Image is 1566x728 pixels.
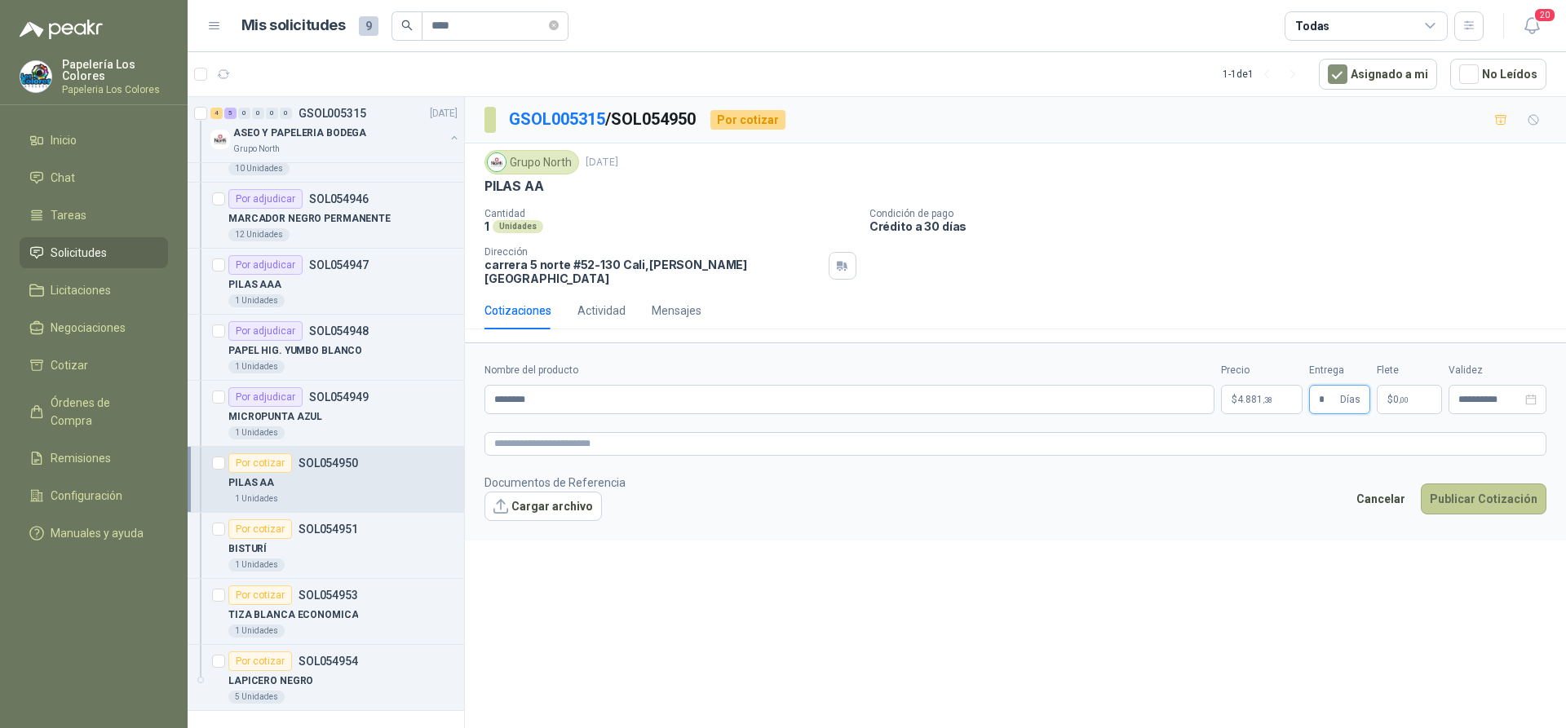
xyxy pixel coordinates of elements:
[228,255,303,275] div: Por adjudicar
[1263,395,1272,404] span: ,38
[1377,385,1442,414] p: $ 0,00
[869,219,1559,233] p: Crédito a 30 días
[210,108,223,119] div: 4
[228,558,285,571] div: 1 Unidades
[51,394,153,430] span: Órdenes de Compra
[484,492,602,521] button: Cargar archivo
[20,312,168,343] a: Negociaciones
[309,193,369,205] p: SOL054946
[228,453,292,473] div: Por cotizar
[1387,395,1393,404] span: $
[20,125,168,156] a: Inicio
[228,211,391,227] p: MARCADOR NEGRO PERMANENTE
[228,690,285,704] div: 5 Unidades
[62,59,168,82] p: Papelería Los Colores
[484,246,822,258] p: Dirección
[493,220,543,233] div: Unidades
[484,178,544,195] p: PILAS AA
[1319,59,1437,90] button: Asignado a mi
[51,131,77,149] span: Inicio
[188,183,464,249] a: Por adjudicarSOL054946MARCADOR NEGRO PERMANENTE12 Unidades
[577,302,626,320] div: Actividad
[299,457,358,469] p: SOL054950
[1237,395,1272,404] span: 4.881
[188,381,464,447] a: Por adjudicarSOL054949MICROPUNTA AZUL1 Unidades
[484,150,579,174] div: Grupo North
[1399,395,1409,404] span: ,00
[484,302,551,320] div: Cotizaciones
[224,108,237,119] div: 5
[188,315,464,381] a: Por adjudicarSOL054948PAPEL HIG. YUMBO BLANCO1 Unidades
[228,162,290,175] div: 10 Unidades
[586,155,618,170] p: [DATE]
[309,259,369,271] p: SOL054947
[484,219,489,233] p: 1
[228,277,281,293] p: PILAS AAA
[51,449,111,467] span: Remisiones
[228,651,292,671] div: Por cotizar
[484,474,626,492] p: Documentos de Referencia
[1347,483,1414,514] button: Cancelar
[299,108,366,119] p: GSOL005315
[188,645,464,711] a: Por cotizarSOL054954LAPICERO NEGRO5 Unidades
[228,624,285,638] div: 1 Unidades
[51,487,122,505] span: Configuración
[509,107,697,132] p: / SOL054950
[51,319,126,337] span: Negociaciones
[1295,17,1329,35] div: Todas
[401,20,413,31] span: search
[20,387,168,436] a: Órdenes de Compra
[1533,7,1556,23] span: 20
[299,523,358,535] p: SOL054951
[266,108,278,119] div: 0
[1223,61,1306,87] div: 1 - 1 de 1
[509,109,605,129] a: GSOL005315
[228,409,322,425] p: MICROPUNTA AZUL
[20,443,168,474] a: Remisiones
[20,200,168,231] a: Tareas
[1450,59,1546,90] button: No Leídos
[1421,483,1546,514] button: Publicar Cotización
[652,302,701,320] div: Mensajes
[228,492,285,505] div: 1 Unidades
[484,363,1214,378] label: Nombre del producto
[20,350,168,381] a: Cotizar
[484,258,822,285] p: carrera 5 norte #52-130 Cali , [PERSON_NAME][GEOGRAPHIC_DATA]
[20,237,168,268] a: Solicitudes
[252,108,264,119] div: 0
[1309,363,1370,378] label: Entrega
[228,360,285,373] div: 1 Unidades
[309,325,369,337] p: SOL054948
[228,426,285,439] div: 1 Unidades
[210,130,230,149] img: Company Logo
[549,18,559,33] span: close-circle
[549,20,559,30] span: close-circle
[1221,385,1303,414] p: $4.881,38
[309,391,369,403] p: SOL054949
[228,519,292,539] div: Por cotizar
[51,281,111,299] span: Licitaciones
[299,589,358,601] p: SOL054953
[1449,363,1546,378] label: Validez
[1377,363,1442,378] label: Flete
[228,228,290,241] div: 12 Unidades
[20,162,168,193] a: Chat
[488,153,506,171] img: Company Logo
[188,579,464,645] a: Por cotizarSOL054953TIZA BLANCA ECONOMICA1 Unidades
[869,208,1559,219] p: Condición de pago
[20,518,168,549] a: Manuales y ayuda
[20,480,168,511] a: Configuración
[710,110,785,130] div: Por cotizar
[484,208,856,219] p: Cantidad
[51,169,75,187] span: Chat
[280,108,292,119] div: 0
[228,321,303,341] div: Por adjudicar
[1340,386,1360,413] span: Días
[1221,363,1303,378] label: Precio
[233,126,366,141] p: ASEO Y PAPELERIA BODEGA
[20,20,103,39] img: Logo peakr
[228,585,292,605] div: Por cotizar
[228,673,313,689] p: LAPICERO NEGRO
[20,275,168,306] a: Licitaciones
[299,655,358,667] p: SOL054954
